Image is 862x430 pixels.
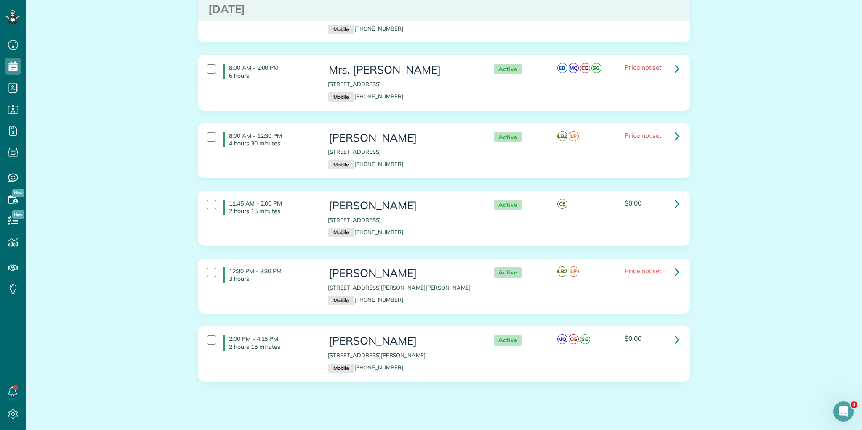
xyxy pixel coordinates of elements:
[328,148,477,156] p: [STREET_ADDRESS]
[229,343,315,351] p: 2 hours 15 minutes
[328,64,477,76] h3: Mrs. [PERSON_NAME]
[591,63,601,73] span: SG
[229,140,315,147] p: 4 hours 30 minutes
[208,3,680,16] h3: [DATE]
[557,63,567,73] span: EB
[625,199,641,207] span: $0.00
[557,334,567,344] span: MQ
[557,199,567,209] span: CE
[223,200,315,215] h4: 11:45 AM - 2:00 PM
[328,93,403,100] a: Mobile[PHONE_NUMBER]
[328,160,354,169] small: Mobile
[223,64,315,79] h4: 8:00 AM - 2:00 PM
[223,335,315,350] h4: 2:00 PM - 4:15 PM
[328,296,403,303] a: Mobile[PHONE_NUMBER]
[328,267,477,280] h3: [PERSON_NAME]
[223,267,315,282] h4: 12:30 PM - 3:30 PM
[569,266,579,277] span: LP
[494,267,522,278] span: Active
[494,335,522,346] span: Active
[328,92,354,102] small: Mobile
[494,200,522,210] span: Active
[328,284,477,292] p: [STREET_ADDRESS][PERSON_NAME][PERSON_NAME]
[569,63,579,73] span: MQ
[328,80,477,88] p: [STREET_ADDRESS]
[328,335,477,347] h3: [PERSON_NAME]
[569,334,579,344] span: CG
[328,228,354,237] small: Mobile
[494,132,522,142] span: Active
[328,364,403,371] a: Mobile[PHONE_NUMBER]
[580,63,590,73] span: CG
[557,131,567,141] span: LB2
[851,401,857,408] span: 3
[229,275,315,282] p: 3 hours
[328,364,354,373] small: Mobile
[328,25,403,32] a: Mobile[PHONE_NUMBER]
[494,64,522,74] span: Active
[569,131,579,141] span: LP
[328,200,477,212] h3: [PERSON_NAME]
[328,25,354,34] small: Mobile
[328,351,477,359] p: [STREET_ADDRESS][PERSON_NAME]
[229,72,315,79] p: 6 hours
[580,334,590,344] span: SG
[223,132,315,147] h4: 8:00 AM - 12:30 PM
[328,229,403,235] a: Mobile[PHONE_NUMBER]
[625,334,641,343] span: $0.00
[12,210,24,219] span: New
[229,207,315,215] p: 2 hours 15 minutes
[625,266,662,275] span: Price not set
[833,401,854,422] iframe: Intercom live chat
[625,63,662,71] span: Price not set
[328,161,403,167] a: Mobile[PHONE_NUMBER]
[328,296,354,305] small: Mobile
[557,266,567,277] span: LB2
[625,131,662,140] span: Price not set
[328,132,477,144] h3: [PERSON_NAME]
[12,189,24,197] span: New
[328,216,477,224] p: [STREET_ADDRESS]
